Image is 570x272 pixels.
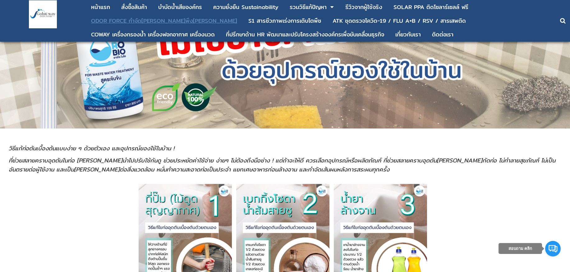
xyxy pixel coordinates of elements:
[226,29,384,40] a: ที่ปรึกษาด้าน HR พัฒนาและปรับโครงสร้างองค์กรเพื่อขับเคลื่อนธุรกิจ
[290,1,327,13] a: รวมวิธีแก้ปัญหา
[121,1,147,13] a: สั่งซื้อสินค้า
[345,1,382,13] a: รีวิวจากผู้ใช้จริง
[508,246,532,251] span: สอบถาม คลิก
[333,18,466,24] div: ATK ชุดตรวจโควิด-19 / FLU A+B / RSV / สารเสพติด
[91,15,237,27] a: ODOR FORCE กำจัด[PERSON_NAME]พึง[PERSON_NAME]
[333,15,466,27] a: ATK ชุดตรวจโควิด-19 / FLU A+B / RSV / สารเสพติด
[158,4,202,10] div: บําบัดน้ำเสียองค์กร
[121,4,147,10] div: สั่งซื้อสินค้า
[9,156,555,174] span: ที่ช่วยสลายคราบอุดตันในท่อ [PERSON_NAME]นำไปปรับใช้กันดู ช่วยประหยัดค่าใช้จ่าย ง่ายๆ ไม่ต้องถึงมื...
[91,18,237,24] div: ODOR FORCE กำจัด[PERSON_NAME]พึง[PERSON_NAME]
[432,32,453,37] div: ติดต่อเรา
[226,32,384,37] div: ที่ปรึกษาด้าน HR พัฒนาและปรับโครงสร้างองค์กรเพื่อขับเคลื่อนธุรกิจ
[91,4,110,10] div: หน้าแรก
[248,15,321,27] a: S1 สารชีวภาพเร่งการเติบโตพืช
[432,29,453,40] a: ติดต่อเรา
[158,1,202,13] a: บําบัดน้ำเสียองค์กร
[9,144,174,153] span: วิธีแก้ท่อตันเบื้องต้นแบบง่าย ๆ ด้วยตัวเอง และอุปกรณ์ของใช้ในบ้าน !
[345,4,382,10] div: รีวิวจากผู้ใช้จริง
[213,4,278,10] div: ความยั่งยืน Sustainability
[29,0,57,28] img: large-1644130236041.jpg
[395,32,421,37] div: เกี่ยวกับเรา
[91,29,215,40] a: COWAY เครื่องกรองน้ำ เครื่องฟอกอากาศ เครื่องนวด
[91,1,110,13] a: หน้าแรก
[395,29,421,40] a: เกี่ยวกับเรา
[248,18,321,24] div: S1 สารชีวภาพเร่งการเติบโตพืช
[393,1,468,13] a: SOLAR PPA ติดโซลาร์เซลล์ ฟรี
[91,32,215,37] div: COWAY เครื่องกรองน้ำ เครื่องฟอกอากาศ เครื่องนวด
[213,1,278,13] a: ความยั่งยืน Sustainability
[290,4,327,10] div: รวมวิธีแก้ปัญหา
[393,4,468,10] div: SOLAR PPA ติดโซลาร์เซลล์ ฟรี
